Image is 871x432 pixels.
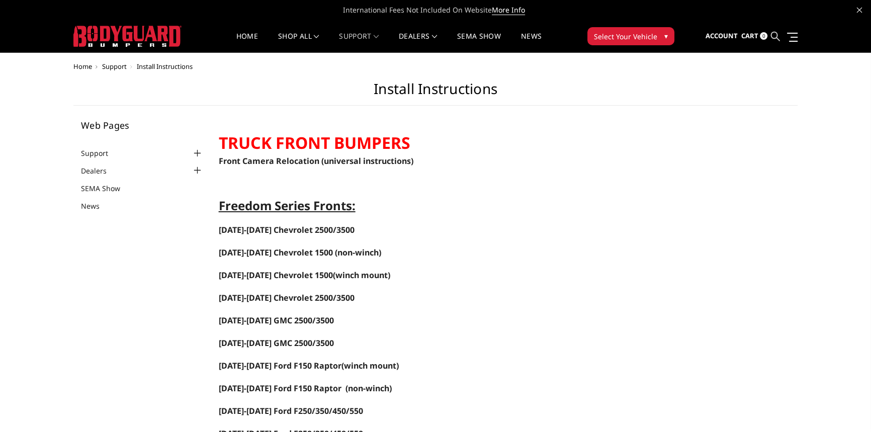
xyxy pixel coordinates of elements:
[102,62,127,71] a: Support
[664,31,668,41] span: ▾
[335,247,381,258] span: (non-winch)
[741,31,758,40] span: Cart
[345,383,392,394] span: (non-winch)
[219,132,410,153] strong: TRUCK FRONT BUMPERS
[219,197,356,214] span: Freedom Series Fronts:
[760,32,767,40] span: 0
[219,315,334,326] a: [DATE]-[DATE] GMC 2500/3500
[219,293,355,303] a: [DATE]-[DATE] Chevrolet 2500/3500
[73,80,798,106] h1: Install Instructions
[219,224,355,235] a: [DATE]-[DATE] Chevrolet 2500/3500
[81,165,119,176] a: Dealers
[219,248,333,257] a: [DATE]-[DATE] Chevrolet 1500
[219,247,333,258] span: [DATE]-[DATE] Chevrolet 1500
[706,31,738,40] span: Account
[219,338,334,348] a: [DATE]-[DATE] GMC 2500/3500
[399,33,437,52] a: Dealers
[821,384,871,432] iframe: Chat Widget
[219,155,413,166] a: Front Camera Relocation (universal instructions)
[81,183,133,194] a: SEMA Show
[521,33,542,52] a: News
[219,292,355,303] span: [DATE]-[DATE] Chevrolet 2500/3500
[219,337,334,349] span: [DATE]-[DATE] GMC 2500/3500
[278,33,319,52] a: shop all
[219,384,341,393] a: [DATE]-[DATE] Ford F150 Raptor
[81,201,112,211] a: News
[219,360,399,371] span: (winch mount)
[219,270,390,281] span: (winch mount)
[741,23,767,50] a: Cart 0
[73,26,182,47] img: BODYGUARD BUMPERS
[339,33,379,52] a: Support
[73,62,92,71] a: Home
[587,27,674,45] button: Select Your Vehicle
[219,383,341,394] span: [DATE]-[DATE] Ford F150 Raptor
[81,121,204,130] h5: Web Pages
[137,62,193,71] span: Install Instructions
[236,33,258,52] a: Home
[594,31,657,42] span: Select Your Vehicle
[219,360,341,371] a: [DATE]-[DATE] Ford F150 Raptor
[492,5,525,15] a: More Info
[219,405,363,416] a: [DATE]-[DATE] Ford F250/350/450/550
[219,270,333,281] a: [DATE]-[DATE] Chevrolet 1500
[81,148,121,158] a: Support
[457,33,501,52] a: SEMA Show
[706,23,738,50] a: Account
